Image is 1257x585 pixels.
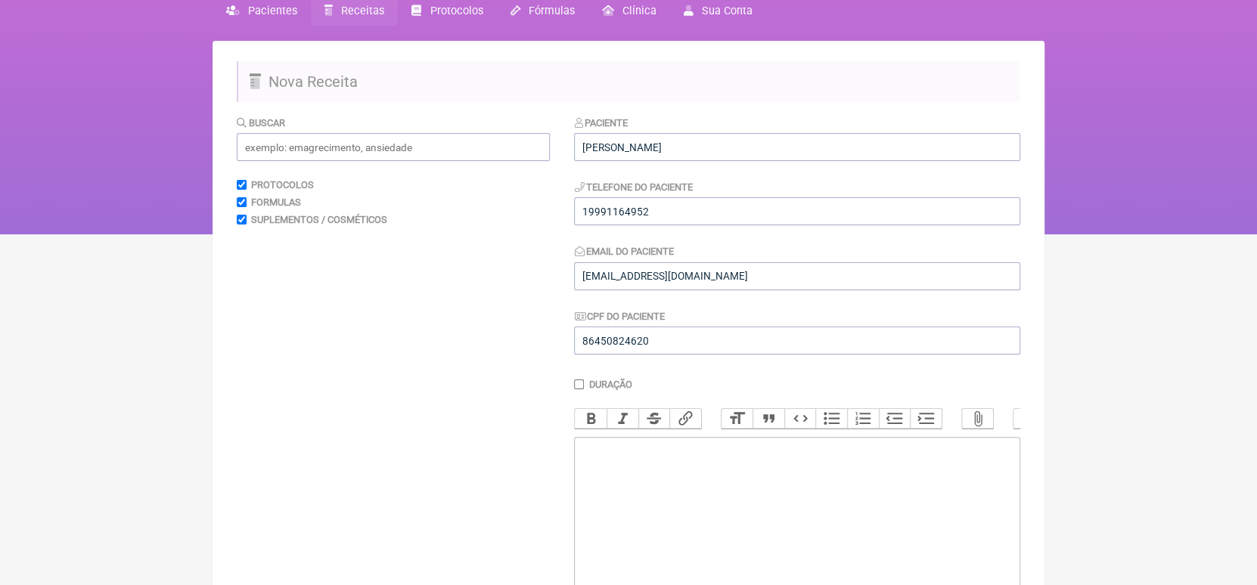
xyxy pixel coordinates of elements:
[237,117,285,128] label: Buscar
[341,5,384,17] span: Receitas
[669,409,701,429] button: Link
[1013,409,1045,429] button: Undo
[910,409,942,429] button: Increase Level
[574,117,628,128] label: Paciente
[251,214,387,225] label: Suplementos / Cosméticos
[574,311,665,322] label: CPF do Paciente
[815,409,847,429] button: Bullets
[622,5,656,17] span: Clínica
[430,5,483,17] span: Protocolos
[962,409,994,429] button: Attach Files
[574,246,674,257] label: Email do Paciente
[589,379,632,390] label: Duração
[607,409,638,429] button: Italic
[753,409,784,429] button: Quote
[847,409,879,429] button: Numbers
[574,181,693,193] label: Telefone do Paciente
[702,5,753,17] span: Sua Conta
[237,133,550,161] input: exemplo: emagrecimento, ansiedade
[784,409,816,429] button: Code
[251,197,301,208] label: Formulas
[529,5,575,17] span: Fórmulas
[237,61,1020,102] h2: Nova Receita
[248,5,297,17] span: Pacientes
[638,409,670,429] button: Strikethrough
[722,409,753,429] button: Heading
[879,409,911,429] button: Decrease Level
[575,409,607,429] button: Bold
[251,179,314,190] label: Protocolos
